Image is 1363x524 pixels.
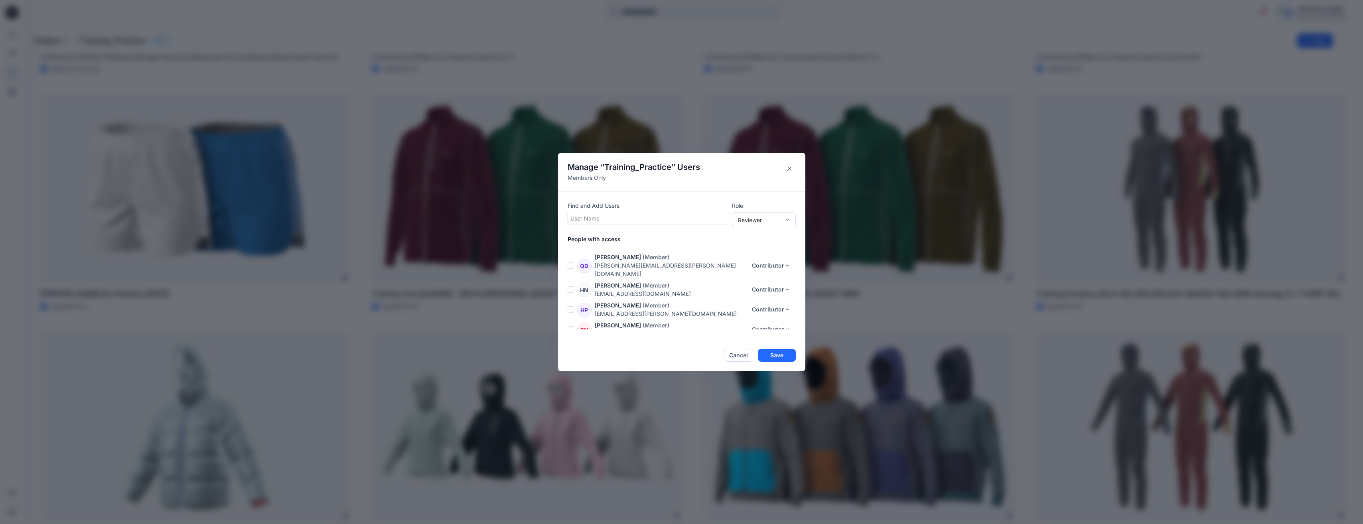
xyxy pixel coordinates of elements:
div: PN [577,323,592,337]
p: Role [732,201,796,210]
button: Contributor [747,259,796,272]
p: (Member) [643,301,669,309]
p: People with access [568,235,805,243]
button: Close [783,162,796,175]
p: Find and Add Users [568,201,729,210]
p: [PERSON_NAME] [595,281,641,290]
button: Contributor [747,323,796,336]
div: QD [577,259,592,273]
span: Training_Practice [604,162,671,172]
p: [PERSON_NAME][EMAIL_ADDRESS][PERSON_NAME][DOMAIN_NAME] [595,261,747,278]
p: [PERSON_NAME] [595,321,641,329]
div: HN [577,283,592,297]
p: [PERSON_NAME] [595,253,641,261]
p: (Member) [643,253,669,261]
button: Save [758,349,796,362]
button: Contributor [747,303,796,316]
div: HP [577,303,592,317]
p: Members Only [568,173,700,182]
button: Cancel [724,349,753,362]
p: (Member) [643,321,669,329]
p: [EMAIL_ADDRESS][DOMAIN_NAME] [595,290,747,298]
p: [PERSON_NAME] [595,301,641,309]
button: Contributor [747,283,796,296]
p: (Member) [643,281,669,290]
div: Reviewer [738,216,780,224]
p: [EMAIL_ADDRESS][PERSON_NAME][DOMAIN_NAME] [595,309,747,318]
h4: Manage “ ” Users [568,162,700,172]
